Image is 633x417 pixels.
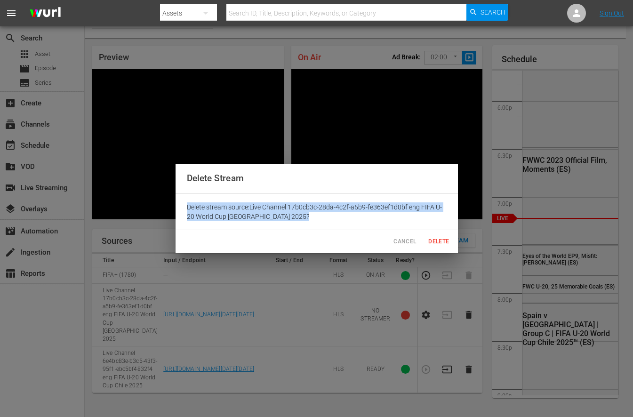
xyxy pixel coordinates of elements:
button: Cancel [390,234,420,249]
button: Delete [424,234,454,249]
span: Delete [428,237,450,247]
span: Delete Stream [187,173,244,184]
span: Search [481,4,505,21]
img: ans4CAIJ8jUAAAAAAAAAAAAAAAAAAAAAAAAgQb4GAAAAAAAAAAAAAAAAAAAAAAAAJMjXAAAAAAAAAAAAAAAAAAAAAAAAgAT5G... [23,2,68,24]
a: Sign Out [600,9,624,17]
span: Cancel [393,237,416,247]
p: Delete stream source: Live Channel 17b0cb3c-28da-4c2f-a5b9-fe363ef1d0bf eng FIFA U-20 World Cup [... [187,202,447,221]
span: menu [6,8,17,19]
